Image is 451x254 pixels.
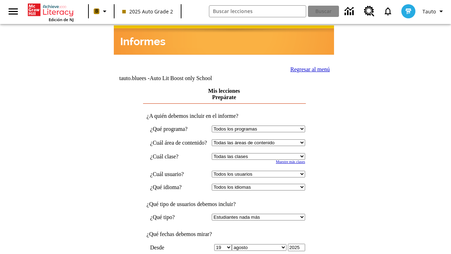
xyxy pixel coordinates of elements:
div: Portada [28,2,74,22]
td: ¿Cuál usuario? [150,171,208,177]
a: Muestre más clases [276,160,305,164]
button: Boost El color de la clase es anaranjado claro. Cambiar el color de la clase. [91,5,112,18]
span: B [95,7,98,16]
button: Perfil/Configuración [420,5,448,18]
a: Centro de información [340,2,360,21]
span: Tauto [422,8,436,15]
td: ¿Cuál clase? [150,153,208,160]
img: avatar image [401,4,415,18]
a: Notificaciones [379,2,397,20]
td: ¿Qué fechas debemos mirar? [143,231,305,237]
td: ¿Qué tipo? [150,214,208,220]
a: Regresar al menú [290,66,330,72]
nobr: Auto Lit Boost only School [150,75,212,81]
span: Edición de NJ [49,17,74,22]
button: Abrir el menú lateral [3,1,24,22]
nobr: ¿Cuál área de contenido? [150,140,207,146]
button: Escoja un nuevo avatar [397,2,420,20]
img: header [114,25,334,55]
td: Desde [150,244,208,251]
td: ¿A quién debemos incluir en el informe? [143,113,305,119]
td: tauto.bluees - [119,75,248,81]
a: Centro de recursos, Se abrirá en una pestaña nueva. [360,2,379,21]
input: Buscar campo [209,6,306,17]
span: 2025 Auto Grade 2 [122,8,173,15]
td: ¿Qué programa? [150,126,208,132]
td: ¿Qué tipo de usuarios debemos incluir? [143,201,305,207]
a: Mis lecciones Prepárate [208,88,240,100]
td: ¿Qué idioma? [150,184,208,190]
